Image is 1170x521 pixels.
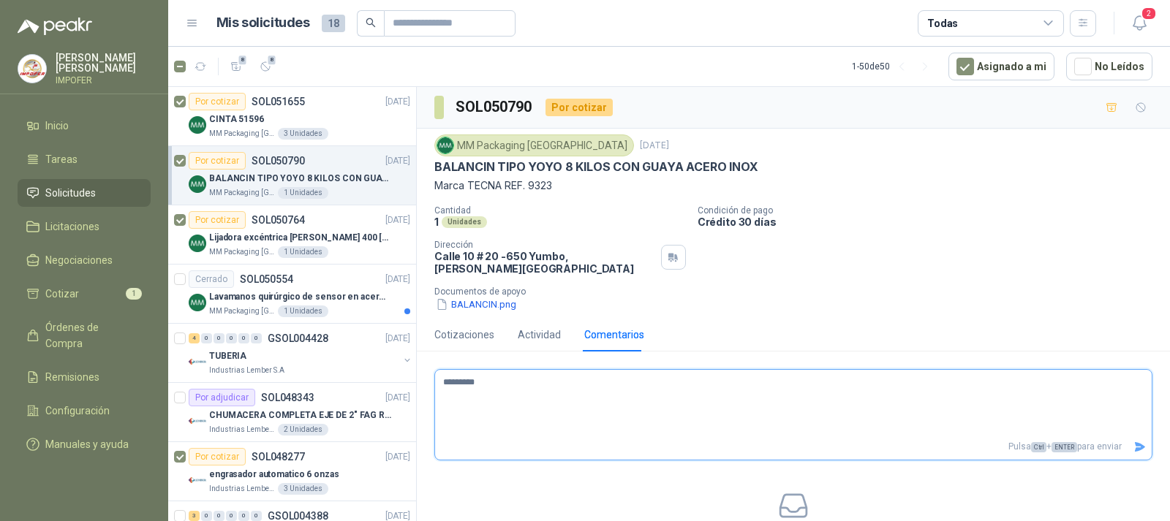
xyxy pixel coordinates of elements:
p: [DATE] [385,273,410,286]
div: Por cotizar [189,448,246,465]
div: Todas [927,15,958,31]
a: Cotizar1 [18,280,151,308]
p: SOL050554 [240,274,293,284]
a: Órdenes de Compra [18,313,151,357]
a: Por cotizarSOL051655[DATE] Company LogoCINTA 51596MM Packaging [GEOGRAPHIC_DATA]3 Unidades [168,87,416,146]
span: Ctrl [1031,442,1046,452]
p: engrasador automatico 6 onzas [209,468,339,482]
a: Configuración [18,397,151,425]
div: 1 - 50 de 50 [852,55,937,78]
img: Company Logo [189,175,206,193]
p: IMPOFER [56,76,151,85]
span: Órdenes de Compra [45,319,137,351]
p: GSOL004428 [268,333,328,343]
div: 0 [238,333,249,343]
a: Negociaciones [18,246,151,274]
button: 8 [254,55,277,78]
a: Manuales y ayuda [18,430,151,458]
p: Cantidad [434,205,686,216]
span: search [366,18,376,28]
span: 8 [267,54,277,66]
p: SOL050790 [252,156,305,166]
div: Cerrado [189,270,234,288]
div: Por cotizar [189,93,246,110]
p: GSOL004388 [268,511,328,521]
button: BALANCIN.png [434,297,518,312]
p: Pulsa + para enviar [435,434,1128,460]
button: Enviar [1128,434,1152,460]
img: Company Logo [189,412,206,430]
p: Condición de pago [698,205,1164,216]
span: Negociaciones [45,252,113,268]
img: Company Logo [18,55,46,83]
div: Por cotizar [189,152,246,170]
p: Lavamanos quirúrgico de sensor en acero referencia TLS-13 [209,290,391,304]
span: Configuración [45,403,110,419]
a: 4 0 0 0 0 0 GSOL004428[DATE] Company LogoTUBERIAIndustrias Lember S.A [189,330,413,376]
div: Cotizaciones [434,327,494,343]
p: MM Packaging [GEOGRAPHIC_DATA] [209,128,275,140]
p: Documentos de apoyo [434,286,1164,297]
p: Marca TECNA REF. 9323 [434,178,1152,194]
p: BALANCIN TIPO YOYO 8 KILOS CON GUAYA ACERO INOX [209,172,391,186]
div: 3 Unidades [278,128,328,140]
p: [DATE] [385,332,410,346]
div: Por adjudicar [189,389,255,406]
p: Calle 10 # 20 -650 Yumbo , [PERSON_NAME][GEOGRAPHIC_DATA] [434,250,655,275]
img: Company Logo [437,137,453,153]
p: MM Packaging [GEOGRAPHIC_DATA] [209,246,275,258]
img: Company Logo [189,353,206,370]
div: 3 [189,511,200,521]
a: Remisiones [18,363,151,391]
p: [PERSON_NAME] [PERSON_NAME] [56,53,151,73]
p: [DATE] [640,139,669,153]
p: CINTA 51596 [209,113,264,126]
img: Logo peakr [18,18,92,35]
p: [DATE] [385,213,410,227]
button: No Leídos [1066,53,1152,80]
a: Por cotizarSOL050790[DATE] Company LogoBALANCIN TIPO YOYO 8 KILOS CON GUAYA ACERO INOXMM Packagin... [168,146,416,205]
p: Crédito 30 días [698,216,1164,228]
h1: Mis solicitudes [216,12,310,34]
div: 3 Unidades [278,483,328,495]
p: [DATE] [385,450,410,464]
p: SOL048277 [252,452,305,462]
a: Por cotizarSOL048277[DATE] Company Logoengrasador automatico 6 onzasIndustrias Lember S.A3 Unidades [168,442,416,501]
button: Asignado a mi [948,53,1054,80]
div: 1 Unidades [278,187,328,199]
span: 8 [238,54,248,66]
p: BALANCIN TIPO YOYO 8 KILOS CON GUAYA ACERO INOX [434,159,758,175]
button: 2 [1126,10,1152,37]
p: TUBERIA [209,349,246,363]
span: Licitaciones [45,218,99,235]
div: 0 [201,511,212,521]
img: Company Logo [189,471,206,489]
img: Company Logo [189,116,206,134]
span: Remisiones [45,369,99,385]
p: Dirección [434,240,655,250]
div: 2 Unidades [278,424,328,436]
p: MM Packaging [GEOGRAPHIC_DATA] [209,305,275,317]
a: Solicitudes [18,179,151,207]
p: SOL048343 [261,392,314,403]
a: Licitaciones [18,213,151,240]
div: 0 [214,333,224,343]
div: Por cotizar [189,211,246,229]
p: Industrias Lember S.A [209,483,275,495]
p: SOL050764 [252,215,305,225]
button: 8 [224,55,248,78]
span: 18 [322,15,345,32]
div: 0 [226,333,237,343]
span: 2 [1141,7,1157,20]
p: CHUMACERA COMPLETA EJE DE 2" FAG REF: UCF211-32 [209,408,391,422]
p: Industrias Lember S.A [209,365,284,376]
p: Industrias Lember S.A [209,424,275,436]
span: Tareas [45,151,78,167]
div: 0 [214,511,224,521]
a: Inicio [18,112,151,140]
div: 4 [189,333,200,343]
span: ENTER [1052,442,1077,452]
p: MM Packaging [GEOGRAPHIC_DATA] [209,187,275,199]
p: SOL051655 [252,96,305,107]
div: 0 [238,511,249,521]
